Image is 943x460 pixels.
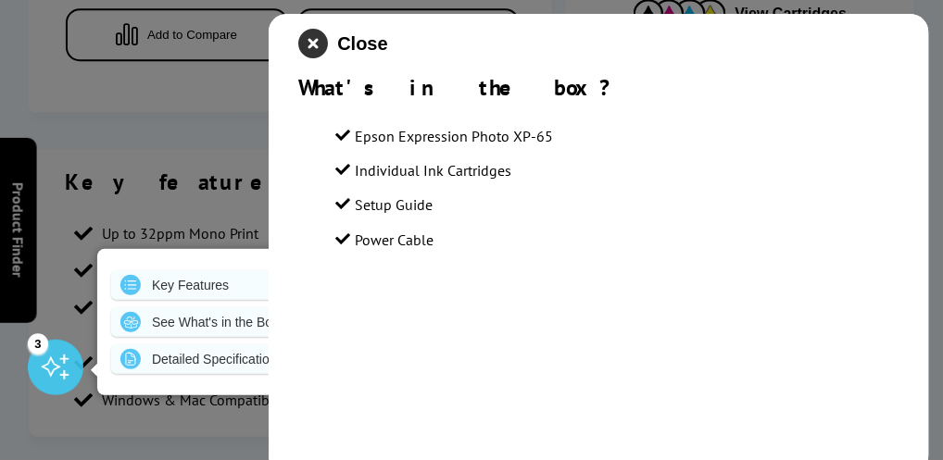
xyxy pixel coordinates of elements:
[111,344,389,374] a: Detailed Specification
[111,307,389,337] a: See What's in the Box
[111,270,389,300] a: Key Features
[355,195,433,214] span: Setup Guide
[337,33,387,55] span: Close
[298,29,387,58] button: close modal
[28,333,48,354] div: 3
[355,127,553,145] span: Epson Expression Photo XP-65
[355,230,434,249] span: Power Cable
[355,161,511,180] span: Individual Ink Cartridges
[298,73,899,102] div: What's in the box?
